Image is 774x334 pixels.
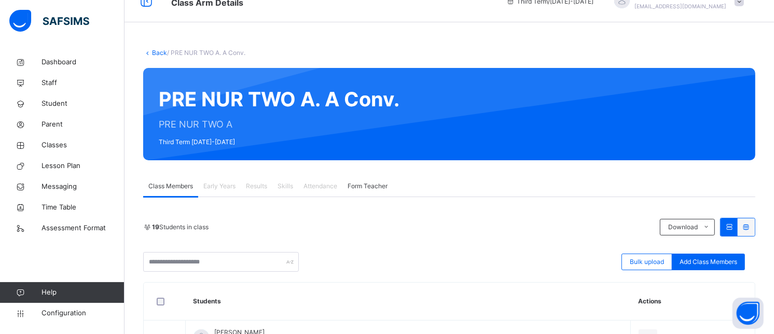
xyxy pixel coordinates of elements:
[680,257,737,267] span: Add Class Members
[152,222,209,232] span: Students in class
[42,140,125,150] span: Classes
[167,49,245,57] span: / PRE NUR TWO A. A Conv.
[732,298,764,329] button: Open asap
[303,182,337,191] span: Attendance
[278,182,293,191] span: Skills
[42,308,124,318] span: Configuration
[148,182,193,191] span: Class Members
[203,182,236,191] span: Early Years
[9,10,89,32] img: safsims
[152,223,159,231] b: 19
[246,182,267,191] span: Results
[186,283,631,321] th: Students
[42,287,124,298] span: Help
[42,78,125,88] span: Staff
[42,99,125,109] span: Student
[348,182,388,191] span: Form Teacher
[635,3,727,9] span: [EMAIL_ADDRESS][DOMAIN_NAME]
[152,49,167,57] a: Back
[42,182,125,192] span: Messaging
[630,283,755,321] th: Actions
[42,202,125,213] span: Time Table
[42,119,125,130] span: Parent
[630,257,664,267] span: Bulk upload
[42,161,125,171] span: Lesson Plan
[42,223,125,233] span: Assessment Format
[42,57,125,67] span: Dashboard
[159,137,399,147] span: Third Term [DATE]-[DATE]
[668,222,698,232] span: Download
